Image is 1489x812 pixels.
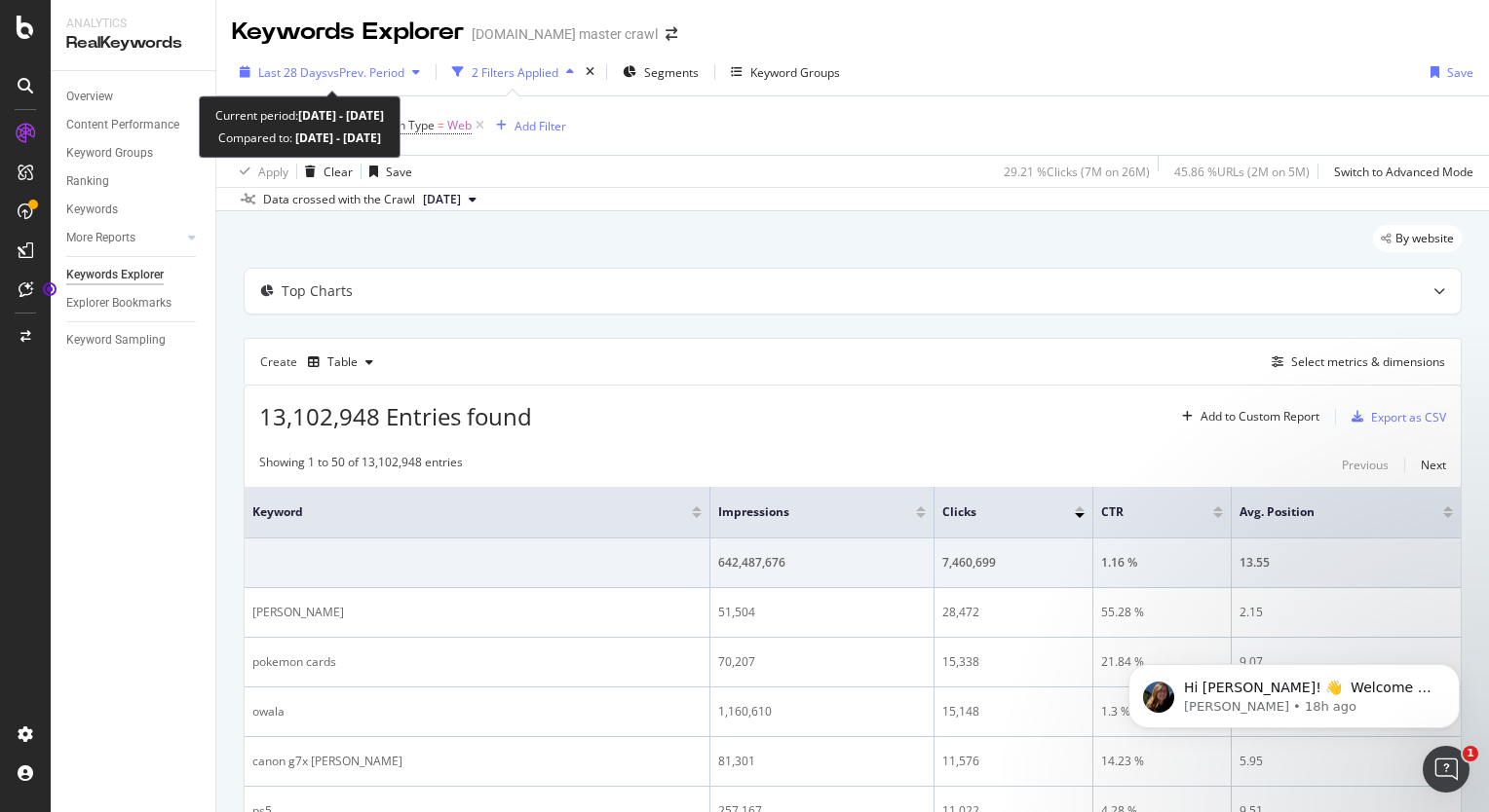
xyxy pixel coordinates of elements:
[942,554,1085,572] div: 7,460,699
[232,56,428,88] button: Last 28 DaysvsPrev. Period
[1264,351,1445,374] button: Select metrics & dimensions
[718,554,926,572] div: 642,487,676
[259,400,532,432] span: 13,102,948 Entries found
[1395,233,1454,244] span: By website
[644,64,699,81] span: Segments
[1174,401,1319,432] button: Add to Custom Report
[66,171,202,192] a: Ranking
[1463,746,1478,761] span: 1
[1240,604,1453,621] div: 2.15
[472,64,558,81] div: 2 Filters Applied
[66,228,135,248] div: More Reports
[258,164,288,180] div: Apply
[85,56,336,168] span: Hi [PERSON_NAME]! 👋 Welcome to Botify chat support! Have a question? Reply to this message and ou...
[252,604,702,621] div: [PERSON_NAME]
[438,117,444,133] span: =
[942,604,1085,621] div: 28,472
[1423,746,1470,793] iframe: Intercom live chat
[362,156,412,187] button: Save
[718,503,887,521] span: Impressions
[252,703,702,720] div: owala
[66,200,118,220] div: Keywords
[85,75,336,92] p: Message from Laura, sent 18h ago
[447,112,472,139] span: Web
[252,753,702,770] div: canon g7x [PERSON_NAME]
[1101,753,1223,770] div: 14.23 %
[1004,164,1150,180] div: 29.21 % Clicks ( 7M on 26M )
[718,604,926,621] div: 51,504
[1421,454,1446,477] button: Next
[66,293,202,314] a: Explorer Bookmarks
[942,653,1085,671] div: 15,338
[515,118,566,134] div: Add Filter
[252,503,663,521] span: Keyword
[327,356,358,368] div: Table
[66,330,166,351] div: Keyword Sampling
[66,87,113,107] div: Overview
[615,56,706,88] button: Segments
[232,156,288,187] button: Apply
[259,454,463,477] div: Showing 1 to 50 of 13,102,948 entries
[66,171,109,192] div: Ranking
[1421,457,1446,473] div: Next
[423,191,461,208] span: 2025 Sep. 22nd
[1101,554,1223,572] div: 1.16 %
[1334,164,1473,180] div: Switch to Advanced Mode
[1326,156,1473,187] button: Switch to Advanced Mode
[718,703,926,720] div: 1,160,610
[300,347,381,378] button: Table
[232,16,464,49] div: Keywords Explorer
[386,164,412,180] div: Save
[1201,411,1319,423] div: Add to Custom Report
[282,281,353,301] div: Top Charts
[1342,457,1389,473] div: Previous
[1447,64,1473,81] div: Save
[260,347,381,378] div: Create
[66,143,202,164] a: Keyword Groups
[66,143,153,164] div: Keyword Groups
[750,64,840,81] div: Keyword Groups
[1291,353,1445,370] div: Select metrics & dimensions
[472,24,658,44] div: [DOMAIN_NAME] master crawl
[66,330,202,351] a: Keyword Sampling
[444,56,582,88] button: 2 Filters Applied
[1101,503,1184,521] span: CTR
[215,104,384,127] div: Current period:
[718,653,926,671] div: 70,207
[367,117,435,133] span: Search Type
[258,64,327,81] span: Last 28 Days
[66,265,202,285] a: Keywords Explorer
[1099,623,1489,759] iframe: Intercom notifications message
[327,64,404,81] span: vs Prev. Period
[41,280,58,298] div: Tooltip anchor
[1240,753,1453,770] div: 5.95
[66,115,179,135] div: Content Performance
[1342,454,1389,477] button: Previous
[66,265,164,285] div: Keywords Explorer
[292,129,381,146] b: [DATE] - [DATE]
[66,200,202,220] a: Keywords
[66,87,202,107] a: Overview
[218,127,381,149] div: Compared to:
[1423,56,1473,88] button: Save
[723,56,848,88] button: Keyword Groups
[324,164,353,180] div: Clear
[263,191,415,208] div: Data crossed with the Crawl
[942,503,1046,521] span: Clicks
[252,653,702,671] div: pokemon cards
[1240,554,1453,572] div: 13.55
[942,753,1085,770] div: 11,576
[66,115,202,135] a: Content Performance
[1240,503,1414,521] span: Avg. Position
[1344,401,1446,432] button: Export as CSV
[298,107,384,124] b: [DATE] - [DATE]
[415,188,484,211] button: [DATE]
[1373,225,1462,252] div: legacy label
[1174,164,1310,180] div: 45.86 % URLs ( 2M on 5M )
[66,293,172,314] div: Explorer Bookmarks
[718,753,926,770] div: 81,301
[66,228,182,248] a: More Reports
[66,16,200,32] div: Analytics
